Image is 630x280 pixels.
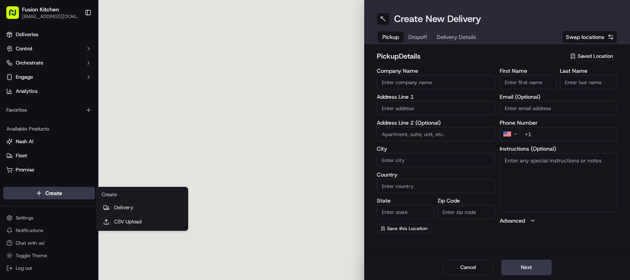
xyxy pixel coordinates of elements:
div: We're available if you need us! [35,83,108,89]
span: Control [16,45,32,52]
label: Advanced [500,217,525,225]
img: 5e9a9d7314ff4150bce227a61376b483.jpg [17,75,31,89]
span: Notifications [16,227,43,234]
button: Next [501,260,552,275]
input: Enter country [377,179,495,193]
button: Swap locations [562,31,617,43]
button: See all [122,100,143,110]
input: Enter last name [560,75,617,89]
span: [PERSON_NAME] [24,122,64,128]
label: Country [377,172,495,177]
span: Delivery Details [437,33,476,41]
span: Nash AI [16,138,33,145]
label: Company Name [377,68,495,74]
div: Start new chat [35,75,129,83]
input: Got a question? Start typing here... [20,50,142,59]
input: Enter address [377,101,495,115]
span: Analytics [16,88,37,95]
a: 📗Knowledge Base [5,172,63,186]
div: 📗 [8,176,14,182]
input: Enter first name [500,75,557,89]
a: 💻API Documentation [63,172,130,186]
input: Apartment, suite, unit, etc. [377,127,495,141]
span: Knowledge Base [16,175,60,183]
input: Enter company name [377,75,495,89]
span: Deliveries [16,31,38,38]
label: Address Line 2 (Optional) [377,120,495,125]
h2: pickup Details [377,51,561,62]
div: Favorites [3,104,95,116]
span: [DATE] [70,143,86,149]
span: Fleet [16,152,27,159]
img: 1736555255976-a54dd68f-1ca7-489b-9aae-adbdc363a1c4 [8,75,22,89]
input: Enter email address [500,101,618,115]
span: Toggle Theme [16,252,47,259]
div: Create [98,189,186,201]
span: Engage [16,74,33,81]
img: Masood Aslam [8,135,20,148]
span: Settings [16,215,33,221]
label: First Name [500,68,557,74]
label: Instructions (Optional) [500,146,618,151]
button: Cancel [443,260,493,275]
span: Promise [16,166,34,173]
span: Fusion Kitchen [22,6,59,13]
a: CSV Upload [98,215,186,229]
span: Saved Location [578,53,613,60]
span: Log out [16,265,32,271]
button: Advanced [500,217,618,225]
img: Nash [8,7,24,23]
span: Save this Location [387,225,428,232]
a: Powered byPylon [56,194,95,201]
span: [DATE] [70,122,86,128]
img: 1736555255976-a54dd68f-1ca7-489b-9aae-adbdc363a1c4 [16,122,22,128]
input: Enter state [377,205,434,219]
img: 1736555255976-a54dd68f-1ca7-489b-9aae-adbdc363a1c4 [16,143,22,149]
button: Start new chat [134,77,143,87]
span: Pickup [382,33,399,41]
p: Welcome 👋 [8,31,143,44]
button: Save this Location [377,224,431,233]
button: Saved Location [565,51,617,62]
input: Enter phone number [520,127,618,141]
span: Orchestrate [16,59,43,66]
span: Chat with us! [16,240,44,246]
input: Enter zip code [437,205,495,219]
div: Past conversations [8,102,53,108]
span: • [65,143,68,149]
label: Last Name [560,68,617,74]
h1: Create New Delivery [394,13,481,25]
span: Swap locations [566,33,604,41]
label: Phone Number [500,120,618,125]
label: State [377,198,434,203]
div: 💻 [67,176,73,182]
label: Zip Code [437,198,495,203]
a: Delivery [98,201,186,215]
label: City [377,146,495,151]
span: API Documentation [74,175,126,183]
span: Pylon [78,195,95,201]
input: Enter city [377,153,495,167]
img: Liam S. [8,114,20,127]
label: Email (Optional) [500,94,618,99]
span: • [65,122,68,128]
label: Address Line 1 [377,94,495,99]
span: Create [45,189,62,197]
span: Dropoff [408,33,427,41]
div: Available Products [3,123,95,135]
span: [EMAIL_ADDRESS][DOMAIN_NAME] [22,13,78,20]
span: [PERSON_NAME] [24,143,64,149]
